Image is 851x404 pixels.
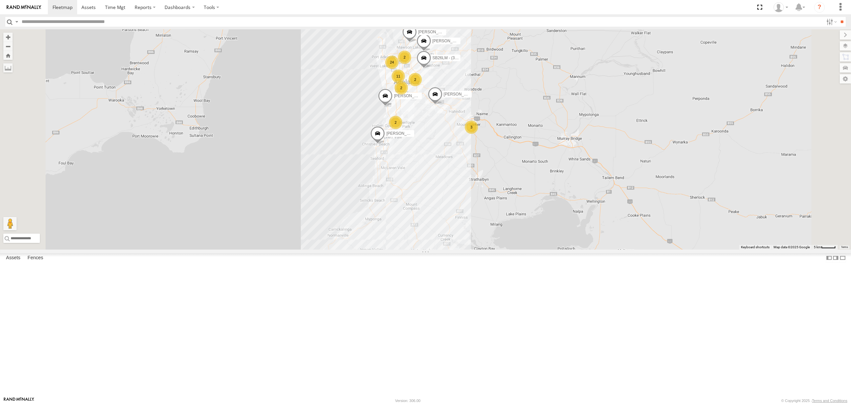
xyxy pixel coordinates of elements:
div: 11 [392,70,405,83]
div: 2 [398,51,411,64]
span: [PERSON_NAME] [444,92,477,97]
label: Fences [24,253,47,263]
span: [PERSON_NAME] [432,39,465,44]
div: Version: 306.00 [395,399,421,403]
i: ? [814,2,825,13]
div: 3 [465,120,478,134]
div: 24 [385,56,399,69]
button: Zoom Home [3,51,13,60]
label: Assets [3,253,24,263]
button: Zoom out [3,42,13,51]
span: SB26LM - (3P HINO) R7 [432,56,476,60]
img: rand-logo.svg [7,5,41,10]
a: Visit our Website [4,397,34,404]
div: 2 [409,73,422,86]
div: 2 [389,116,402,129]
span: Map data ©2025 Google [774,245,810,249]
label: Measure [3,63,13,73]
a: Terms and Conditions [812,399,847,403]
div: Peter Lu [771,2,790,12]
button: Keyboard shortcuts [741,245,770,250]
div: 2 [395,81,408,95]
label: Dock Summary Table to the Right [832,253,839,263]
label: Map Settings [840,74,851,84]
span: [PERSON_NAME] [386,131,419,136]
span: [PERSON_NAME] [394,94,427,98]
label: Dock Summary Table to the Left [826,253,832,263]
label: Search Query [14,17,19,27]
button: Zoom in [3,33,13,42]
span: [PERSON_NAME] [PERSON_NAME] [418,30,485,35]
label: Search Filter Options [824,17,838,27]
span: 5 km [814,245,821,249]
button: Map Scale: 5 km per 40 pixels [812,245,838,250]
a: Terms (opens in new tab) [841,246,848,249]
div: © Copyright 2025 - [781,399,847,403]
button: Drag Pegman onto the map to open Street View [3,217,17,230]
label: Hide Summary Table [839,253,846,263]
